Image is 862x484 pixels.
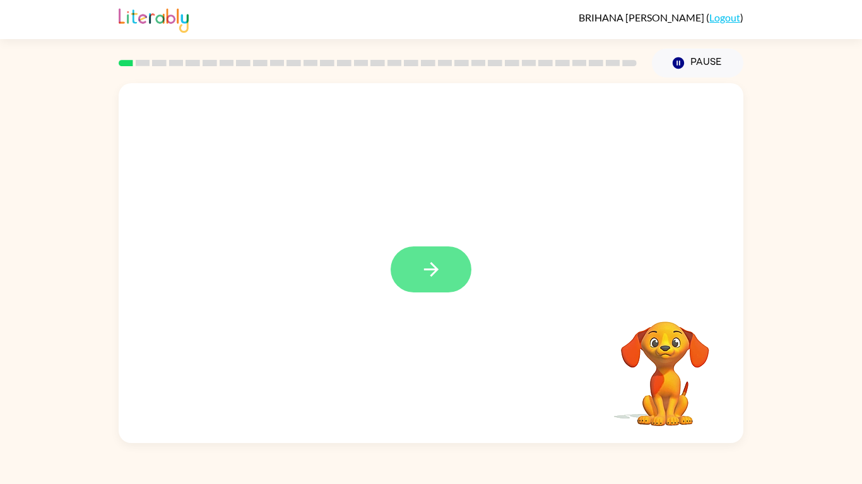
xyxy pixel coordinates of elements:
[602,302,728,428] video: Your browser must support playing .mp4 files to use Literably. Please try using another browser.
[652,49,743,78] button: Pause
[709,11,740,23] a: Logout
[579,11,706,23] span: BRIHANA [PERSON_NAME]
[119,5,189,33] img: Literably
[579,11,743,23] div: ( )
